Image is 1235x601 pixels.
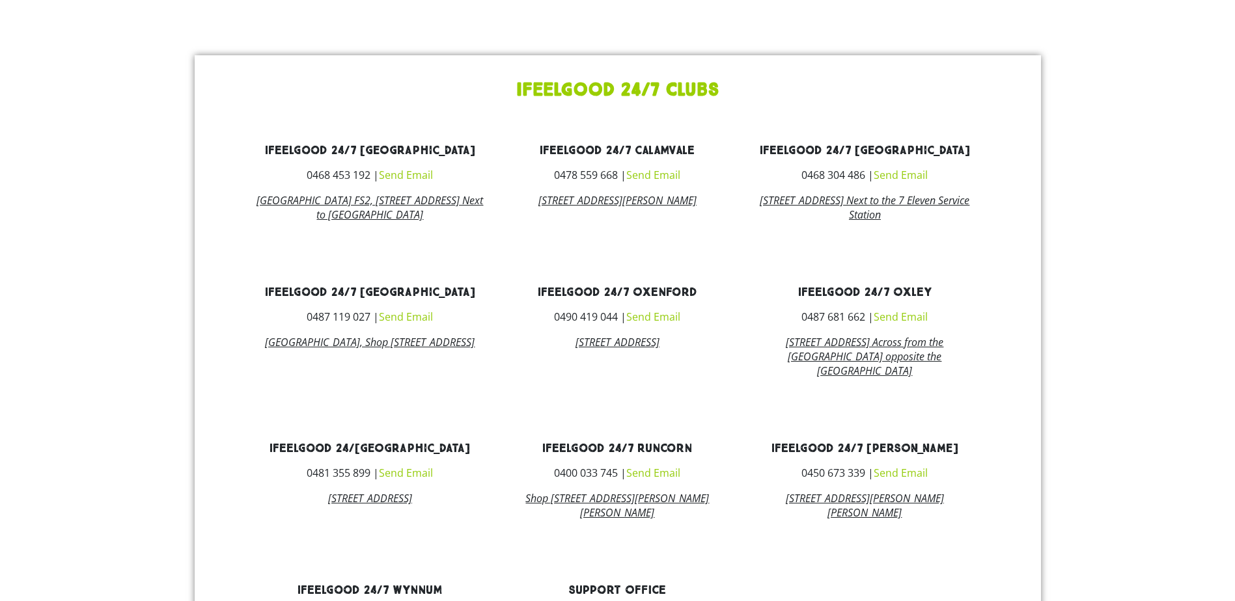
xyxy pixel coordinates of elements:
a: Send Email [874,310,928,324]
a: [STREET_ADDRESS] [328,491,412,505]
a: ifeelgood 24/7 Oxenford [538,285,697,300]
h3: 0468 304 486 | [751,170,978,180]
a: Send Email [626,310,680,324]
a: Send Email [874,466,928,480]
h1: ifeelGood 24/7 clubs [201,81,1034,100]
a: [GEOGRAPHIC_DATA], Shop [STREET_ADDRESS] [265,335,475,349]
a: Shop [STREET_ADDRESS][PERSON_NAME][PERSON_NAME] [525,491,709,520]
a: [GEOGRAPHIC_DATA] FS2, [STREET_ADDRESS] Next to [GEOGRAPHIC_DATA] [257,193,483,222]
a: ifeelgood 24/7 Runcorn [542,441,692,456]
a: ifeelgood 24/7 [PERSON_NAME] [771,441,958,456]
h3: 0481 355 899 | [257,468,484,478]
a: [STREET_ADDRESS] Next to the 7 Eleven Service Station [760,193,969,222]
a: ifeelgood 24/7 Calamvale [540,143,695,158]
a: ifeelgood 24/7 Wynnum [298,583,442,598]
a: ifeelgood 24/[GEOGRAPHIC_DATA] [270,441,470,456]
a: [STREET_ADDRESS][PERSON_NAME] [538,193,697,207]
a: Send Email [379,466,433,480]
h3: 0490 419 044 | [503,312,731,322]
a: ifeelgood 24/7 Oxley [798,285,932,300]
a: [STREET_ADDRESS][PERSON_NAME][PERSON_NAME] [786,491,944,520]
a: Send Email [874,168,928,182]
a: [STREET_ADDRESS] [576,335,659,349]
a: ifeelgood 24/7 [GEOGRAPHIC_DATA] [265,143,475,158]
h3: Support Office [503,585,731,596]
h3: 0478 559 668 | [503,170,731,180]
a: Send Email [626,168,680,182]
a: ifeelgood 24/7 [GEOGRAPHIC_DATA] [265,285,475,300]
a: Send Email [626,466,680,480]
a: ifeelgood 24/7 [GEOGRAPHIC_DATA] [760,143,970,158]
a: [STREET_ADDRESS] Across from the [GEOGRAPHIC_DATA] opposite the [GEOGRAPHIC_DATA] [786,335,943,378]
h3: 0487 119 027 | [257,312,484,322]
h3: 0450 673 339 | [751,468,978,478]
a: Send Email [379,168,433,182]
h3: 0468 453 192 | [257,170,484,180]
h3: 0487 681 662 | [751,312,978,322]
h3: 0400 033 745 | [503,468,731,478]
a: Send Email [379,310,433,324]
